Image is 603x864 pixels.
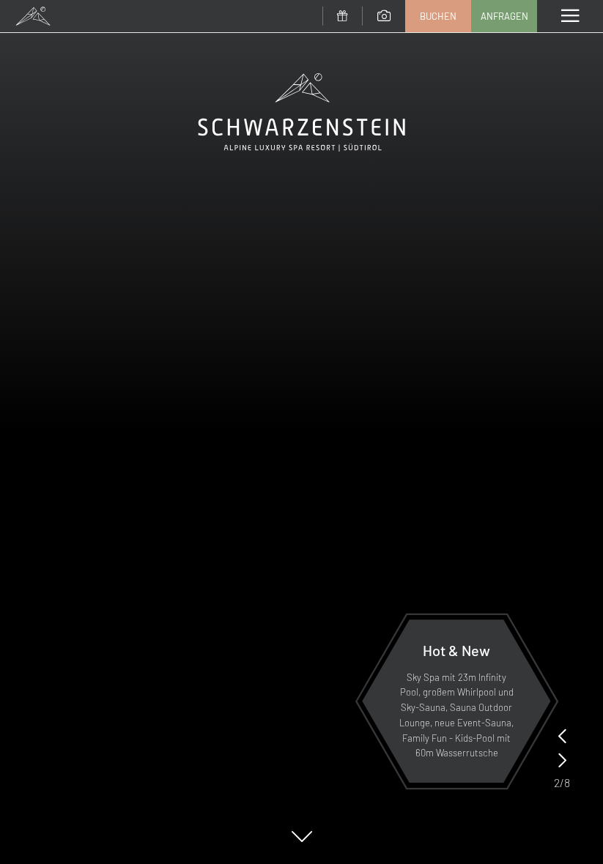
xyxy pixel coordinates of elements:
[560,775,564,791] span: /
[564,775,570,791] span: 8
[554,775,560,791] span: 2
[481,10,528,23] span: Anfragen
[423,641,490,659] span: Hot & New
[420,10,456,23] span: Buchen
[398,670,515,761] p: Sky Spa mit 23m Infinity Pool, großem Whirlpool und Sky-Sauna, Sauna Outdoor Lounge, neue Event-S...
[361,619,552,783] a: Hot & New Sky Spa mit 23m Infinity Pool, großem Whirlpool und Sky-Sauna, Sauna Outdoor Lounge, ne...
[406,1,470,31] a: Buchen
[472,1,536,31] a: Anfragen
